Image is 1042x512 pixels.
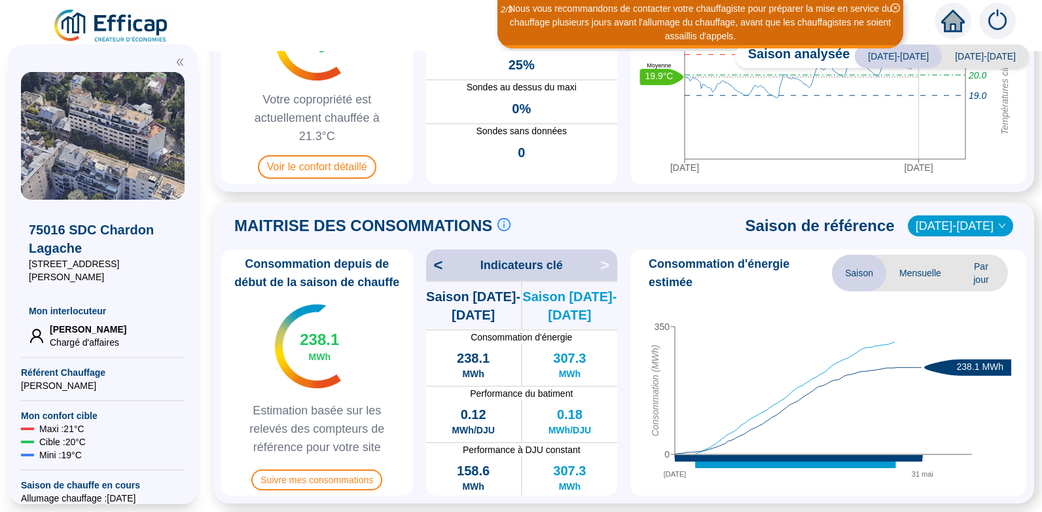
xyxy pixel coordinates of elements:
span: Mon confort cible [21,409,185,422]
span: 238.1 [300,329,339,350]
span: < [426,255,443,276]
span: Performance à DJU constant [426,443,618,456]
span: Sondes sans données [426,124,618,138]
span: info-circle [497,218,511,231]
span: 0.12 [461,405,486,424]
span: [PERSON_NAME] [50,323,126,336]
i: 2 / 3 [501,5,512,14]
tspan: 0 [664,449,670,460]
span: MWh [462,367,484,380]
span: 75016 SDC Chardon Lagache [29,221,177,257]
span: double-left [175,58,185,67]
span: Saison de chauffe en cours [21,479,185,492]
span: 307.3 [553,349,586,367]
span: Saison analysée [735,45,850,68]
span: Performance du batiment [426,387,618,400]
text: Moyenne [647,62,671,69]
tspan: 31 mai [912,470,933,478]
span: Estimation basée sur les relevés des compteurs de référence pour votre site [226,401,408,456]
span: Maxi : 21 °C [39,422,84,435]
tspan: 19.0 [969,90,986,101]
tspan: Températures cibles [999,52,1010,135]
span: user [29,328,45,344]
span: Par jour [954,255,1008,291]
span: Suivre mes consommations [251,469,382,490]
text: 19.9°C [645,71,674,82]
span: MWh/DJU [548,424,591,437]
span: Consommation d'énergie [426,331,618,344]
div: Nous vous recommandons de contacter votre chauffagiste pour préparer la mise en service du chauff... [499,2,901,43]
span: MWh [309,350,331,363]
tspan: 350 [655,321,670,332]
span: 2019-2020 [916,216,1005,236]
span: close-circle [891,3,900,12]
span: Référent Chauffage [21,366,185,379]
span: Indicateurs clé [480,256,563,274]
img: efficap energie logo [52,8,171,45]
span: MWh/DJU [452,424,494,437]
span: MWh [559,480,581,493]
tspan: [DATE] [664,470,687,478]
span: Saison [DATE]-[DATE] [426,287,521,324]
span: Mini : 19 °C [39,448,82,462]
span: Voir le confort détaillé [258,155,376,179]
span: Chargé d'affaires [50,336,126,349]
span: 0.18 [557,405,583,424]
span: MWh [559,367,581,380]
span: Votre copropriété est actuellement chauffée à 21.3°C [226,90,408,145]
span: [PERSON_NAME] [21,379,185,392]
span: Saison de référence [746,215,895,236]
span: Mensuelle [886,255,954,291]
span: Mon interlocuteur [29,304,177,318]
span: Saison [832,255,886,291]
tspan: [DATE] [670,162,699,173]
span: > [600,255,617,276]
text: 238.1 MWh [957,361,1004,372]
span: 307.3 [553,462,586,480]
tspan: [DATE] [904,162,933,173]
span: 0% [512,100,531,118]
span: 238.1 [457,349,490,367]
tspan: 20.0 [968,70,986,81]
span: [STREET_ADDRESS][PERSON_NAME] [29,257,177,283]
span: 158.6 [457,462,490,480]
span: 0 [518,143,525,162]
span: Sondes au dessus du maxi [426,81,618,94]
span: MAITRISE DES CONSOMMATIONS [234,215,492,236]
span: Allumage chauffage : [DATE] [21,492,185,505]
span: down [998,222,1006,230]
tspan: Consommation (MWh) [650,345,660,437]
span: Consommation depuis de début de la saison de chauffe [226,255,408,291]
span: MWh [462,480,484,493]
span: [DATE]-[DATE] [855,45,942,68]
span: [DATE]-[DATE] [942,45,1029,68]
span: Saison [DATE]-[DATE] [522,287,617,324]
span: Cible : 20 °C [39,435,86,448]
span: Consommation d'énergie estimée [649,255,832,291]
img: alerts [979,3,1016,39]
span: 25% [509,56,535,74]
span: home [941,9,965,33]
img: indicateur températures [275,304,341,388]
